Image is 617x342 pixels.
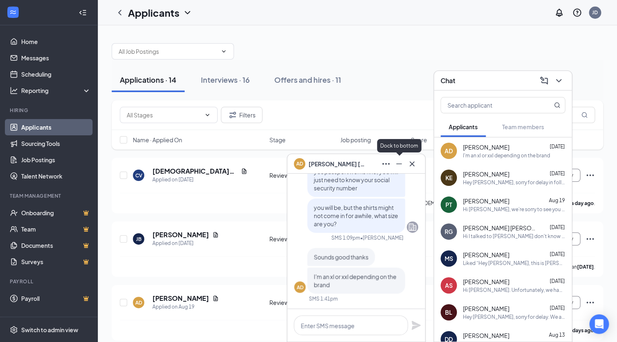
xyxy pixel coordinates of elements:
[269,171,335,179] div: Review Stage
[135,299,142,306] div: AD
[21,135,91,152] a: Sourcing Tools
[309,295,338,302] div: SMS 1:41pm
[394,159,404,169] svg: Minimize
[502,123,544,130] span: Team members
[589,314,609,334] div: Open Intercom Messenger
[407,159,417,169] svg: Cross
[377,139,421,152] div: Dock to bottom
[21,205,91,221] a: OnboardingCrown
[539,76,549,86] svg: ComposeMessage
[585,298,595,307] svg: Ellipses
[119,47,217,56] input: All Job Postings
[463,233,565,240] div: Hi I talked to [PERSON_NAME] don't know if he told you what happened but I've talked it over with...
[554,8,564,18] svg: Notifications
[128,6,179,20] h1: Applicants
[550,251,565,257] span: [DATE]
[201,75,250,85] div: Interviews · 16
[411,320,421,330] svg: Plane
[9,8,17,16] svg: WorkstreamLogo
[572,8,582,18] svg: QuestionInfo
[463,260,565,267] div: Liked “Hey [PERSON_NAME], this is [PERSON_NAME], assistant manager at Wayland Ace Hardware. I see...
[10,326,18,334] svg: Settings
[554,76,564,86] svg: ChevronDown
[463,224,536,232] span: [PERSON_NAME] [PERSON_NAME]
[21,66,91,82] a: Scheduling
[115,8,125,18] svg: ChevronLeft
[133,136,182,144] span: Name · Applied On
[308,159,366,168] span: [PERSON_NAME] [PERSON_NAME]
[538,74,551,87] button: ComposeMessage
[550,278,565,284] span: [DATE]
[152,176,247,184] div: Applied on [DATE]
[581,112,588,118] svg: MagnifyingGlass
[550,224,565,230] span: [DATE]
[152,303,219,311] div: Applied on Aug 19
[463,179,565,186] div: Hey [PERSON_NAME], sorry for delay in follow up. What would your hours available to work during t...
[550,143,565,150] span: [DATE]
[152,239,219,247] div: Applied on [DATE]
[314,253,368,260] span: Sounds good thanks
[463,152,550,159] div: I'm an xl or xxl depending on the brand
[135,172,142,179] div: CV
[549,197,565,203] span: Aug 19
[314,168,398,192] span: yes passport works fine, you will just need to know your social security number
[297,284,304,291] div: AD
[21,86,91,95] div: Reporting
[10,86,18,95] svg: Analysis
[183,8,192,18] svg: ChevronDown
[392,157,405,170] button: Minimize
[314,273,397,288] span: I'm an xl or xxl depending on the brand
[212,295,219,302] svg: Document
[269,298,335,307] div: Review Stage
[585,234,595,244] svg: Ellipses
[550,305,565,311] span: [DATE]
[10,278,89,285] div: Payroll
[314,204,398,227] span: you will be, but the shirts might not come in for awhile, what size are you?
[340,136,371,144] span: Job posting
[10,107,89,114] div: Hiring
[449,123,478,130] span: Applicants
[552,74,565,87] button: ChevronDown
[463,313,565,320] div: Hey [PERSON_NAME], sorry for delay. We are still very interested in meeting with you for the Pain...
[549,332,565,338] span: Aug 13
[21,254,91,270] a: SurveysCrown
[204,112,211,118] svg: ChevronDown
[441,97,538,113] input: Search applicant
[408,222,417,232] svg: Company
[463,251,509,259] span: [PERSON_NAME]
[411,136,427,144] span: Score
[21,152,91,168] a: Job Postings
[381,159,391,169] svg: Ellipses
[445,308,452,316] div: BL
[405,157,419,170] button: Cross
[228,110,238,120] svg: Filter
[21,168,91,184] a: Talent Network
[21,119,91,135] a: Applicants
[463,304,509,313] span: [PERSON_NAME]
[221,107,262,123] button: Filter Filters
[10,192,89,199] div: Team Management
[592,9,598,16] div: JD
[274,75,341,85] div: Offers and hires · 11
[550,170,565,177] span: [DATE]
[379,157,392,170] button: Ellipses
[463,197,509,205] span: [PERSON_NAME]
[463,170,509,178] span: [PERSON_NAME]
[79,9,87,17] svg: Collapse
[21,33,91,50] a: Home
[21,50,91,66] a: Messages
[463,278,509,286] span: [PERSON_NAME]
[21,326,78,334] div: Switch to admin view
[152,294,209,303] h5: [PERSON_NAME]
[445,201,452,209] div: PT
[554,102,560,108] svg: MagnifyingGlass
[21,221,91,237] a: TeamCrown
[463,287,565,293] div: Hi [PERSON_NAME]. Unfortunately, we had to reschedule your meeting with Ace Hardware for Delivery...
[463,143,509,151] span: [PERSON_NAME]
[360,234,403,241] span: • [PERSON_NAME]
[445,254,453,263] div: MS
[21,290,91,307] a: PayrollCrown
[445,147,453,155] div: AD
